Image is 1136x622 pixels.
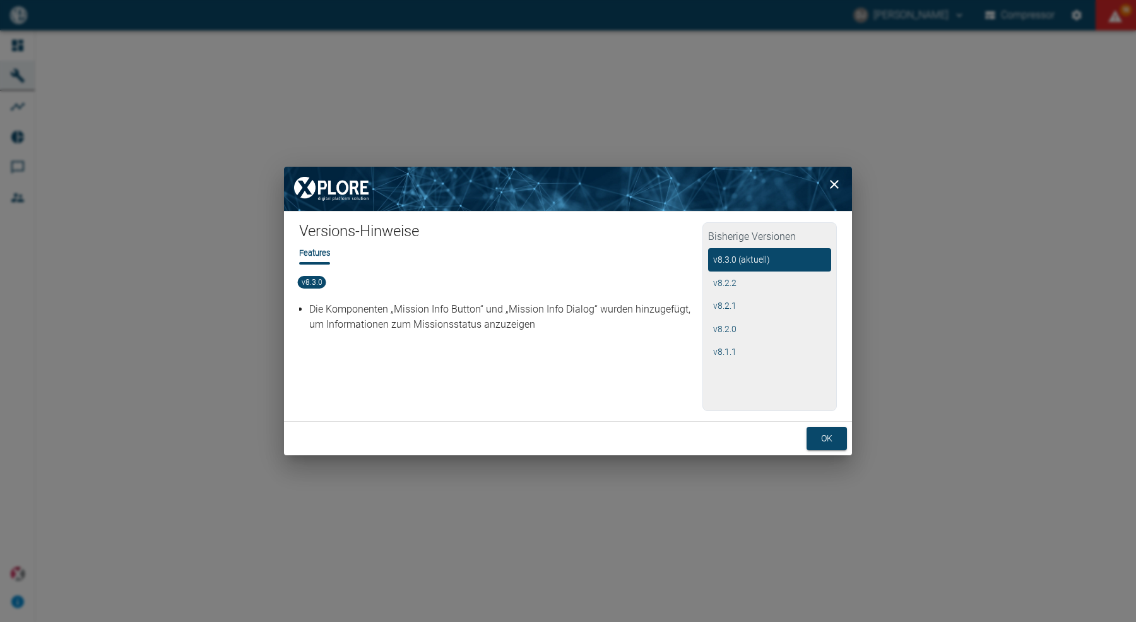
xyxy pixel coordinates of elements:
button: v8.3.0 (aktuell) [708,248,831,272]
img: XPLORE Logo [284,167,379,211]
button: v8.1.1 [708,340,831,364]
button: v8.2.0 [708,318,831,341]
img: background image [284,167,852,211]
button: v8.2.2 [708,272,831,295]
span: v8.3.0 [298,276,326,289]
p: Die Komponenten „Mission Info Button“ und „Mission Info Dialog“ wurden hinzugefügt, um Informatio... [309,302,699,332]
button: v8.2.1 [708,294,831,318]
button: ok [807,427,847,450]
button: close [822,172,847,197]
li: Features [299,247,330,259]
h2: Bisherige Versionen [708,228,831,248]
h1: Versions-Hinweise [299,222,702,247]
